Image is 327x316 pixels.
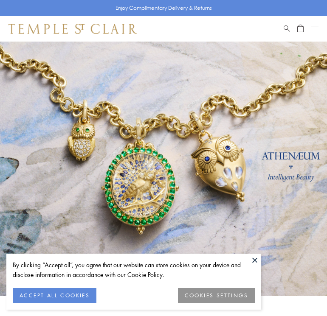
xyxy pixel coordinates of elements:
button: COOKIES SETTINGS [178,288,255,303]
div: By clicking “Accept all”, you agree that our website can store cookies on your device and disclos... [13,260,255,280]
button: ACCEPT ALL COOKIES [13,288,96,303]
iframe: Gorgias live chat messenger [289,280,319,308]
img: Temple St. Clair [8,24,137,34]
p: Enjoy Complimentary Delivery & Returns [116,4,212,12]
button: Open navigation [311,24,319,34]
a: Open Shopping Bag [297,24,304,34]
a: Search [284,24,290,34]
